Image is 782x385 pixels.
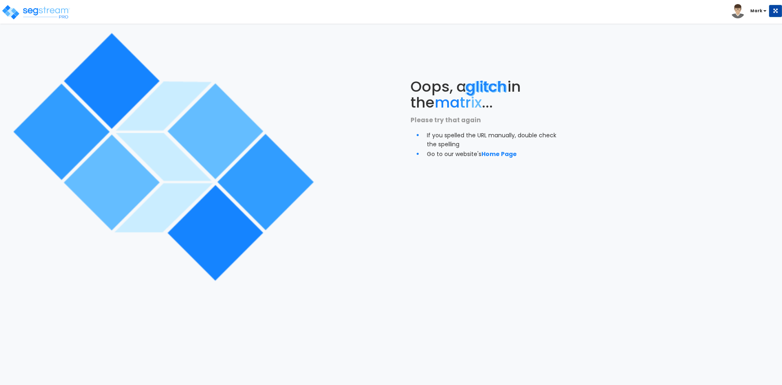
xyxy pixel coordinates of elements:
img: logo_pro_r.png [1,4,70,20]
span: ma [435,92,460,113]
span: Oops, a in the ... [411,76,521,113]
span: ix [471,92,482,113]
b: Mark [750,8,762,14]
li: Go to our website's [427,148,567,159]
li: If you spelled the URL manually, double check the spelling [427,130,567,148]
a: Home Page [481,150,517,158]
img: avatar.png [731,4,745,18]
p: Please try that again [411,115,567,125]
span: glitch [466,76,507,97]
span: tr [460,92,471,113]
